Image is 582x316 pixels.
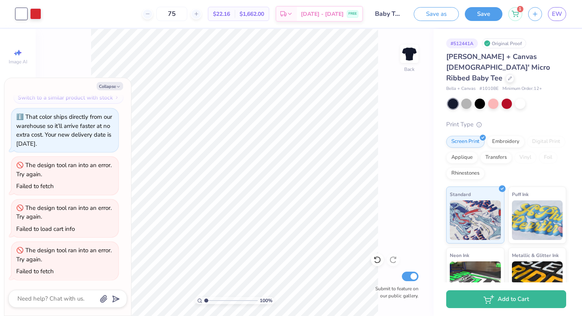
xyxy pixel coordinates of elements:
span: Bella + Canvas [446,86,475,92]
button: Add to Cart [446,290,566,308]
div: Back [404,66,415,73]
div: Foil [539,152,557,164]
span: # 1010BE [479,86,498,92]
span: $22.16 [213,10,230,18]
div: Failed to fetch [16,182,54,190]
span: [PERSON_NAME] + Canvas [DEMOGRAPHIC_DATA]' Micro Ribbed Baby Tee [446,52,550,83]
img: Metallic & Glitter Ink [512,261,563,301]
span: Standard [450,190,471,198]
div: # 512441A [446,38,478,48]
span: Neon Ink [450,251,469,259]
div: The design tool ran into an error. Try again. [16,161,112,178]
div: That color ships directly from our warehouse so it’ll arrive faster at no extra cost. Your new de... [16,113,112,148]
img: Back [401,46,417,62]
span: Metallic & Glitter Ink [512,251,559,259]
div: Screen Print [446,136,485,148]
span: 100 % [260,297,272,304]
span: [DATE] - [DATE] [301,10,344,18]
div: The design tool ran into an error. Try again. [16,204,112,221]
label: Submit to feature on our public gallery. [371,285,418,299]
div: Print Type [446,120,566,129]
div: The design tool ran into an error. Try again. [16,246,112,263]
span: $1,662.00 [240,10,264,18]
div: Vinyl [514,152,536,164]
div: Applique [446,152,478,164]
div: Embroidery [487,136,525,148]
div: Transfers [480,152,512,164]
a: EW [548,7,566,21]
button: Switch to a similar product with stock [13,91,124,104]
span: Image AI [9,59,27,65]
img: Switch to a similar product with stock [114,95,119,100]
input: – – [156,7,187,21]
div: Digital Print [527,136,565,148]
button: Save [465,7,502,21]
button: Save as [414,7,459,21]
div: Failed to load cart info [16,225,75,233]
span: Minimum Order: 12 + [502,86,542,92]
div: Rhinestones [446,168,485,179]
img: Neon Ink [450,261,501,301]
span: FREE [348,11,357,17]
span: 1 [517,6,523,12]
input: Untitled Design [369,6,408,22]
span: Puff Ink [512,190,529,198]
span: EW [552,10,562,19]
img: Standard [450,200,501,240]
img: Puff Ink [512,200,563,240]
div: Failed to fetch [16,267,54,275]
div: Original Proof [482,38,526,48]
button: Collapse [97,82,123,90]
